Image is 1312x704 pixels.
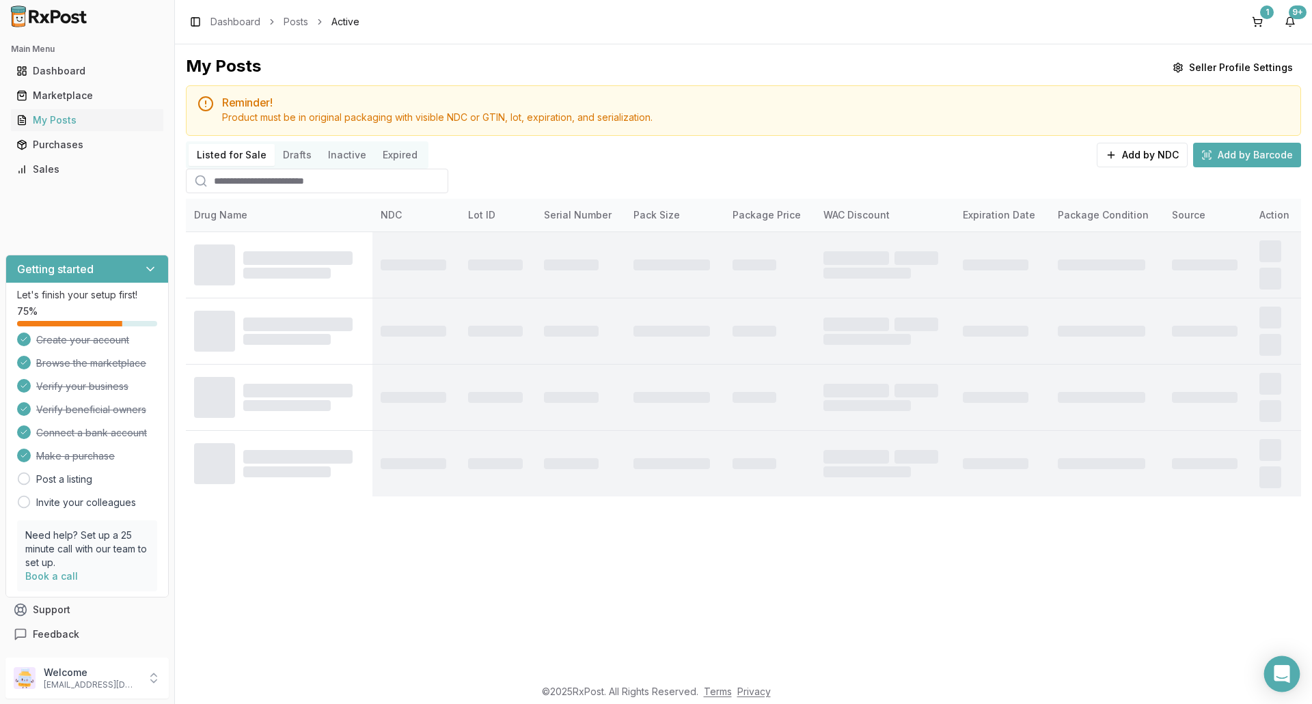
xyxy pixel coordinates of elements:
[320,144,374,166] button: Inactive
[625,199,724,231] th: Pack Size
[374,144,426,166] button: Expired
[1193,143,1301,167] button: Add by Barcode
[36,449,115,463] span: Make a purchase
[1289,5,1307,19] div: 9+
[25,570,78,582] a: Book a call
[5,109,169,131] button: My Posts
[1164,199,1251,231] th: Source
[1164,55,1301,80] button: Seller Profile Settings
[372,199,460,231] th: NDC
[11,132,163,157] a: Purchases
[704,686,732,697] a: Terms
[33,628,79,641] span: Feedback
[210,15,359,29] nav: breadcrumb
[1260,5,1274,19] div: 1
[5,60,169,82] button: Dashboard
[11,108,163,132] a: My Posts
[5,597,169,622] button: Support
[1279,11,1301,33] button: 9+
[11,44,163,55] h2: Main Menu
[5,5,93,27] img: RxPost Logo
[186,199,372,231] th: Drug Name
[1097,143,1188,167] button: Add by NDC
[17,305,38,318] span: 75 %
[1050,199,1164,231] th: Package Condition
[36,473,92,486] a: Post a listing
[210,15,260,29] a: Dashboard
[186,55,261,80] div: My Posts
[275,144,320,166] button: Drafts
[331,15,359,29] span: Active
[14,667,36,689] img: User avatar
[815,199,955,231] th: WAC Discount
[11,59,163,83] a: Dashboard
[955,199,1050,231] th: Expiration Date
[44,679,139,690] p: [EMAIL_ADDRESS][DOMAIN_NAME]
[36,403,146,417] span: Verify beneficial owners
[222,111,1289,124] div: Product must be in original packaging with visible NDC or GTIN, lot, expiration, and serialization.
[17,261,94,277] h3: Getting started
[36,496,136,509] a: Invite your colleagues
[5,85,169,107] button: Marketplace
[11,83,163,108] a: Marketplace
[36,426,147,440] span: Connect a bank account
[5,134,169,156] button: Purchases
[460,199,536,231] th: Lot ID
[36,333,129,347] span: Create your account
[11,157,163,182] a: Sales
[5,622,169,647] button: Feedback
[16,113,158,127] div: My Posts
[16,138,158,152] div: Purchases
[5,158,169,180] button: Sales
[284,15,308,29] a: Posts
[16,163,158,176] div: Sales
[536,199,625,231] th: Serial Number
[36,380,128,393] span: Verify your business
[16,64,158,78] div: Dashboard
[1246,11,1268,33] button: 1
[17,288,157,302] p: Let's finish your setup first!
[737,686,771,697] a: Privacy
[1264,656,1300,692] div: Open Intercom Messenger
[189,144,275,166] button: Listed for Sale
[44,666,139,679] p: Welcome
[724,199,815,231] th: Package Price
[36,356,146,370] span: Browse the marketplace
[222,97,1289,108] h5: Reminder!
[16,89,158,102] div: Marketplace
[25,529,149,569] p: Need help? Set up a 25 minute call with our team to set up.
[1251,199,1301,231] th: Action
